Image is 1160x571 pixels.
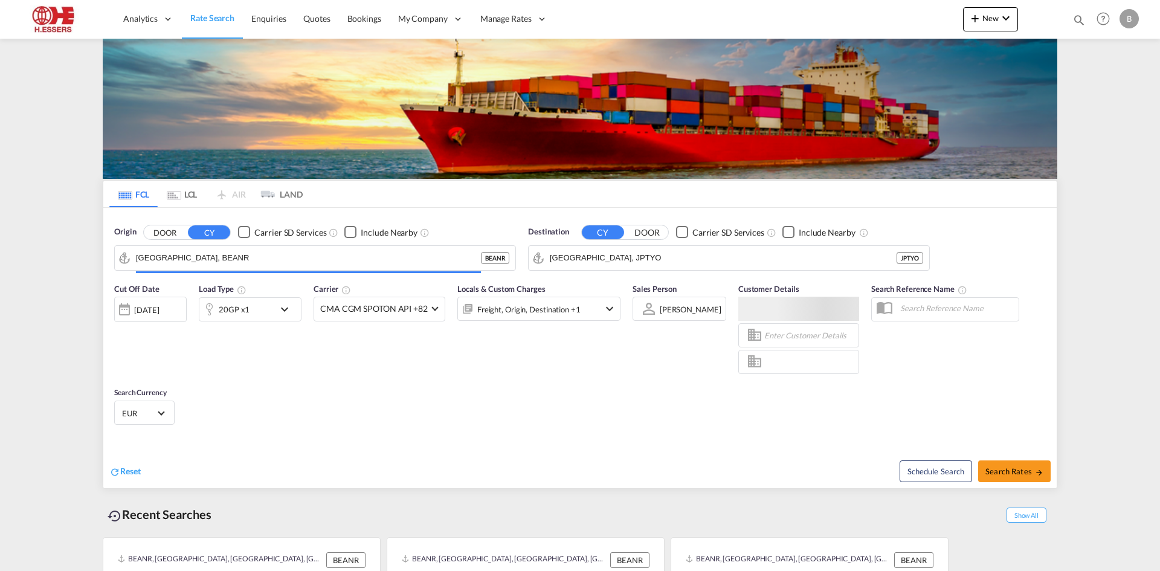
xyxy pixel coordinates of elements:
div: Carrier SD Services [692,227,764,239]
input: Search by Port [136,249,481,267]
md-icon: icon-information-outline [237,285,246,295]
button: CY [582,225,624,239]
div: Origin DOOR CY Checkbox No InkUnchecked: Search for CY (Container Yard) services for all selected... [103,208,1057,488]
div: Include Nearby [361,227,417,239]
div: Help [1093,8,1120,30]
div: JPTYO [897,252,923,264]
div: icon-refreshReset [109,465,141,479]
md-tab-item: FCL [109,181,158,207]
span: Destination [528,226,569,238]
div: 20GP x1icon-chevron-down [199,297,301,321]
md-tab-item: LAND [254,181,303,207]
input: Search Reference Name [894,299,1019,317]
md-icon: Unchecked: Search for CY (Container Yard) services for all selected carriers.Checked : Search for... [329,228,338,237]
div: BEANR [326,552,366,568]
div: [PERSON_NAME] [660,305,721,314]
button: DOOR [144,225,186,239]
span: New [968,13,1013,23]
div: BEANR, Antwerp, Belgium, Western Europe, Europe [118,552,323,568]
button: Search Ratesicon-arrow-right [978,460,1051,482]
md-icon: icon-refresh [109,466,120,477]
span: Origin [114,226,136,238]
md-checkbox: Checkbox No Ink [676,226,764,239]
span: Analytics [123,13,158,25]
div: [DATE] [134,305,159,315]
span: Reset [120,466,141,476]
md-icon: The selected Trucker/Carrierwill be displayed in the rate results If the rates are from another f... [341,285,351,295]
div: BEANR [481,252,509,264]
md-input-container: Tokyo, JPTYO [529,246,929,270]
div: B [1120,9,1139,28]
span: My Company [398,13,448,25]
div: Carrier SD Services [254,227,326,239]
div: Freight Origin Destination Factory Stuffingicon-chevron-down [457,297,620,321]
md-icon: icon-magnify [1072,13,1086,27]
div: [DATE] [114,297,187,322]
img: 690005f0ba9d11ee90968bb23dcea500.JPG [18,5,100,33]
button: DOOR [626,225,668,239]
span: Show All [1007,508,1046,523]
span: Search Rates [985,466,1043,476]
md-checkbox: Checkbox No Ink [238,226,326,239]
div: BEANR [610,552,649,568]
span: Locals & Custom Charges [457,284,546,294]
span: EUR [122,408,156,419]
span: Customer Details [738,284,799,294]
md-icon: icon-plus 400-fg [968,11,982,25]
div: BEANR [894,552,933,568]
div: BEANR, Antwerp, Belgium, Western Europe, Europe [686,552,891,568]
md-checkbox: Checkbox No Ink [344,226,417,239]
span: Search Reference Name [871,284,967,294]
div: Recent Searches [103,501,216,528]
span: Help [1093,8,1113,29]
md-select: Sales Person: Bo Schepkens [659,300,723,318]
md-checkbox: Checkbox No Ink [782,226,855,239]
md-icon: Unchecked: Ignores neighbouring ports when fetching rates.Checked : Includes neighbouring ports w... [420,228,430,237]
button: Note: By default Schedule search will only considerorigin ports, destination ports and cut off da... [900,460,972,482]
md-icon: icon-backup-restore [108,509,122,523]
span: Load Type [199,284,246,294]
span: Cut Off Date [114,284,159,294]
md-icon: icon-chevron-down [999,11,1013,25]
md-icon: icon-chevron-down [602,302,617,316]
div: Include Nearby [799,227,855,239]
div: Freight Origin Destination Factory Stuffing [477,301,581,318]
span: Enquiries [251,13,286,24]
input: Enter Customer Details [764,326,855,344]
div: BEANR, Antwerp, Belgium, Western Europe, Europe [402,552,607,568]
md-datepicker: Select [114,321,123,337]
md-select: Select Currency: € EUREuro [121,404,168,422]
md-icon: icon-chevron-down [277,302,298,317]
span: Manage Rates [480,13,532,25]
md-tab-item: LCL [158,181,206,207]
md-input-container: Antwerp, BEANR [115,246,515,270]
span: Carrier [314,284,351,294]
button: CY [188,225,230,239]
md-icon: icon-arrow-right [1035,468,1043,477]
input: Search by Port [550,249,897,267]
span: CMA CGM SPOTON API +82 [320,303,428,315]
div: icon-magnify [1072,13,1086,31]
div: 20GP x1 [219,301,250,318]
span: Rate Search [190,13,234,23]
span: Search Currency [114,388,167,397]
md-icon: Unchecked: Ignores neighbouring ports when fetching rates.Checked : Includes neighbouring ports w... [859,228,869,237]
button: icon-plus 400-fgNewicon-chevron-down [963,7,1018,31]
md-icon: Unchecked: Search for CY (Container Yard) services for all selected carriers.Checked : Search for... [767,228,776,237]
span: Sales Person [633,284,677,294]
md-pagination-wrapper: Use the left and right arrow keys to navigate between tabs [109,181,303,207]
md-icon: Your search will be saved by the below given name [958,285,967,295]
span: Bookings [347,13,381,24]
img: LCL+%26+FCL+BACKGROUND.png [103,39,1057,179]
span: Quotes [303,13,330,24]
